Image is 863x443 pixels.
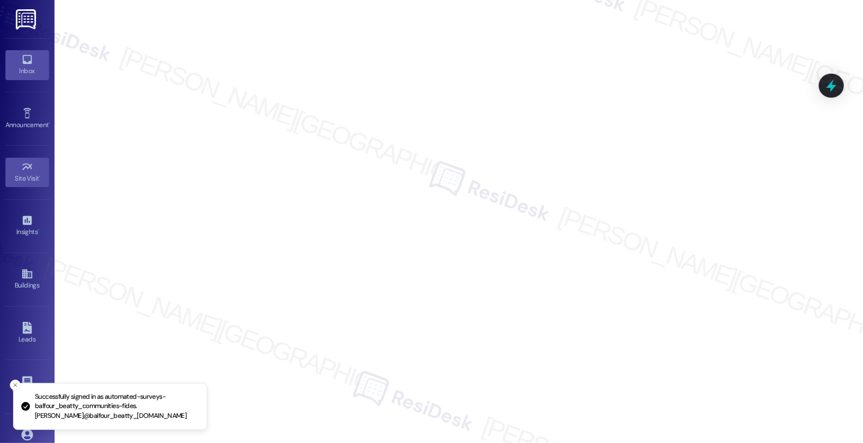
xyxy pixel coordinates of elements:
[5,319,49,348] a: Leads
[38,226,39,234] span: •
[5,265,49,294] a: Buildings
[5,211,49,241] a: Insights •
[49,119,50,127] span: •
[10,380,21,391] button: Close toast
[35,392,198,421] p: Successfully signed in as automated-surveys-balfour_beatty_communities-fides.[PERSON_NAME]@balfou...
[5,50,49,80] a: Inbox
[5,372,49,402] a: Templates •
[16,9,38,29] img: ResiDesk Logo
[39,173,41,181] span: •
[5,158,49,187] a: Site Visit •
